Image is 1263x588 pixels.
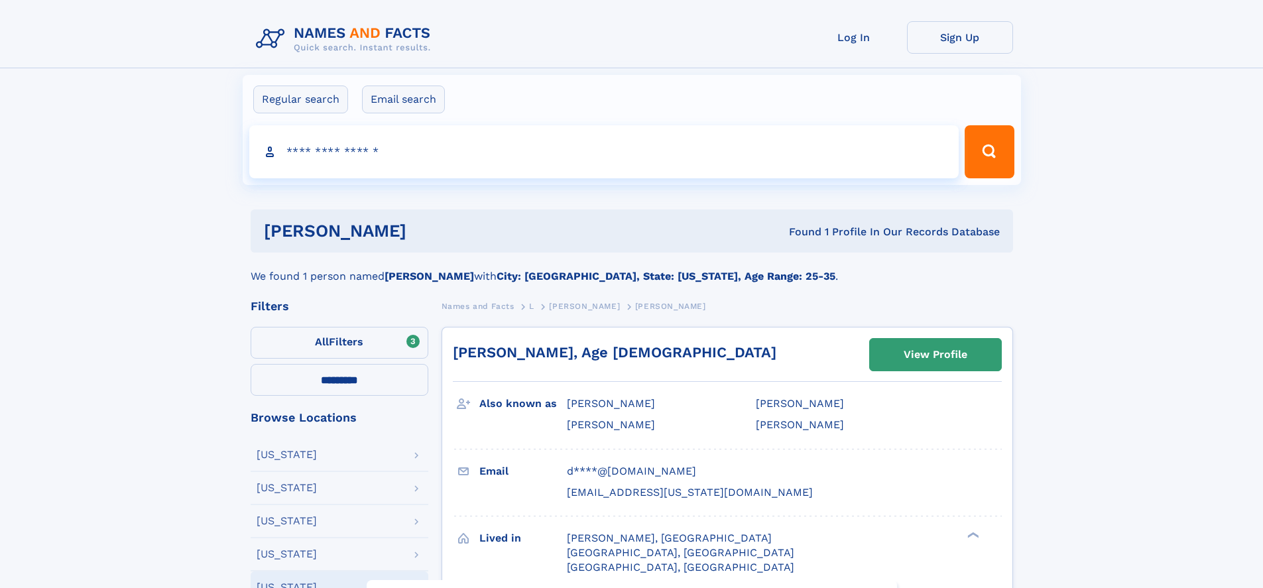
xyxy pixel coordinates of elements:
[253,86,348,113] label: Regular search
[362,86,445,113] label: Email search
[315,335,329,348] span: All
[549,302,620,311] span: [PERSON_NAME]
[964,530,980,539] div: ❯
[870,339,1001,371] a: View Profile
[497,270,835,282] b: City: [GEOGRAPHIC_DATA], State: [US_STATE], Age Range: 25-35
[567,397,655,410] span: [PERSON_NAME]
[264,223,598,239] h1: [PERSON_NAME]
[756,418,844,431] span: [PERSON_NAME]
[567,418,655,431] span: [PERSON_NAME]
[635,302,706,311] span: [PERSON_NAME]
[453,344,776,361] a: [PERSON_NAME], Age [DEMOGRAPHIC_DATA]
[529,298,534,314] a: L
[251,327,428,359] label: Filters
[251,412,428,424] div: Browse Locations
[549,298,620,314] a: [PERSON_NAME]
[529,302,534,311] span: L
[567,532,772,544] span: [PERSON_NAME], [GEOGRAPHIC_DATA]
[907,21,1013,54] a: Sign Up
[257,516,317,526] div: [US_STATE]
[251,253,1013,284] div: We found 1 person named with .
[567,486,813,499] span: [EMAIL_ADDRESS][US_STATE][DOMAIN_NAME]
[479,392,567,415] h3: Also known as
[257,483,317,493] div: [US_STATE]
[801,21,907,54] a: Log In
[442,298,514,314] a: Names and Facts
[567,561,794,573] span: [GEOGRAPHIC_DATA], [GEOGRAPHIC_DATA]
[479,527,567,550] h3: Lived in
[597,225,1000,239] div: Found 1 Profile In Our Records Database
[257,549,317,559] div: [US_STATE]
[385,270,474,282] b: [PERSON_NAME]
[904,339,967,370] div: View Profile
[249,125,959,178] input: search input
[257,449,317,460] div: [US_STATE]
[479,460,567,483] h3: Email
[251,300,428,312] div: Filters
[251,21,442,57] img: Logo Names and Facts
[965,125,1014,178] button: Search Button
[756,397,844,410] span: [PERSON_NAME]
[567,546,794,559] span: [GEOGRAPHIC_DATA], [GEOGRAPHIC_DATA]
